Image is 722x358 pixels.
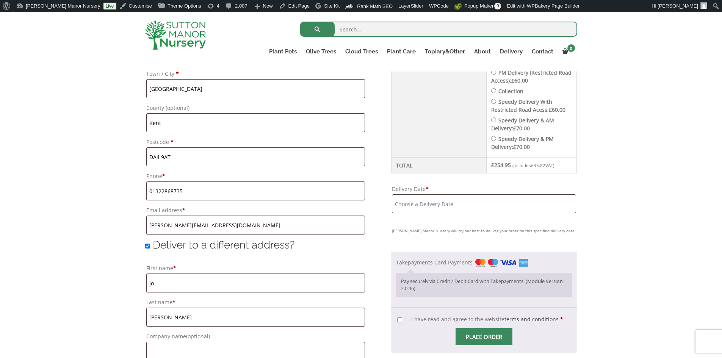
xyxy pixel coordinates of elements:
[491,98,565,113] label: Speedy Delivery With Restricted Road Acess:
[146,331,365,342] label: Company name
[411,316,559,323] span: I have read and agree to the website
[567,44,575,52] span: 2
[146,171,365,181] label: Phone
[470,46,495,57] a: About
[527,46,558,57] a: Contact
[456,328,512,345] input: Place order
[392,226,576,235] small: [PERSON_NAME] Manor Nursery will try our best to deliver your order on this specified delivery date.
[146,297,365,308] label: Last name
[401,278,567,292] p: Pay securely via Credit / Debit Card with Takepayments. (Module Version 2.0.96)
[420,46,470,57] a: Topiary&Other
[166,104,190,111] span: (optional)
[301,46,341,57] a: Olive Trees
[558,46,577,57] a: 2
[146,137,365,147] label: Postcode
[392,184,576,194] label: Delivery Date
[396,259,528,266] label: Takepayments Card Payments
[300,22,577,37] input: Search...
[512,163,554,168] small: (includes VAT)
[426,185,429,192] abbr: required
[511,77,514,84] span: £
[494,3,501,9] span: 0
[475,259,528,267] img: Takepayments Card Payments
[324,3,340,9] span: Site Kit
[491,117,554,132] label: Speedy Delivery & AM Delivery:
[391,157,486,173] th: Total
[513,125,516,132] span: £
[146,263,365,274] label: First name
[341,46,382,57] a: Cloud Trees
[145,20,206,50] img: logo
[491,69,572,84] label: PM Delivery (Restricted Road Access):
[186,333,210,340] span: (optional)
[491,161,511,169] bdi: 254.95
[491,135,554,150] label: Speedy Delivery & PM Delivery:
[145,244,150,249] input: Deliver to a different address?
[265,46,301,57] a: Plant Pots
[504,316,559,323] a: terms and conditions
[491,161,494,169] span: £
[397,317,402,322] input: I have read and agree to the websiteterms and conditions *
[146,69,365,79] label: Town / City
[560,316,563,323] abbr: required
[392,194,576,213] input: Choose a Delivery Date
[531,163,545,168] span: 35.82
[357,3,393,9] span: Rank Math SEO
[658,3,698,9] span: [PERSON_NAME]
[103,3,116,9] a: Live
[549,106,552,113] span: £
[146,205,365,216] label: Email address
[513,125,530,132] bdi: 70.00
[495,46,527,57] a: Delivery
[146,103,365,113] label: County
[531,163,534,168] span: £
[513,143,530,150] bdi: 70.00
[153,239,294,251] span: Deliver to a different address?
[511,77,528,84] bdi: 60.00
[549,106,565,113] bdi: 60.00
[513,143,516,150] span: £
[498,88,523,95] label: Collection
[382,46,420,57] a: Plant Care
